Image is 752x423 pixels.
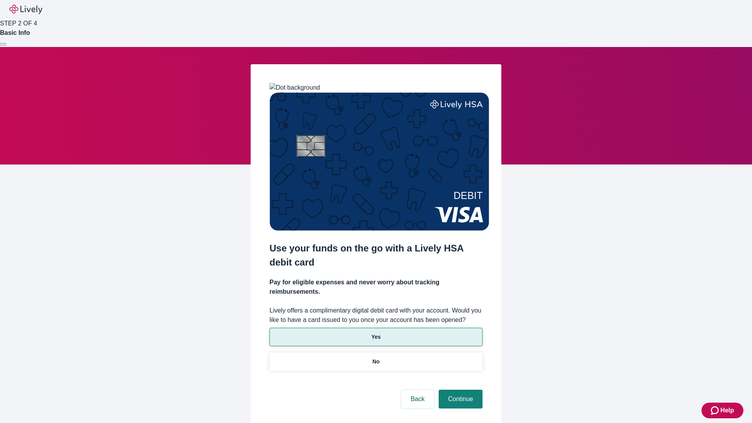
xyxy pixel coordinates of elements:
[269,92,489,231] img: Debit card
[401,390,434,409] button: Back
[269,83,320,92] img: Dot background
[701,403,743,418] button: Zendesk support iconHelp
[269,241,483,269] h2: Use your funds on the go with a Lively HSA debit card
[269,352,483,371] button: No
[269,328,483,346] button: Yes
[720,406,734,415] span: Help
[269,278,483,296] h4: Pay for eligible expenses and never worry about tracking reimbursements.
[269,306,483,325] label: Lively offers a complimentary digital debit card with your account. Would you like to have a card...
[371,333,381,341] p: Yes
[372,358,380,366] p: No
[9,5,42,14] img: Lively
[711,406,720,415] svg: Zendesk support icon
[439,390,483,409] button: Continue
